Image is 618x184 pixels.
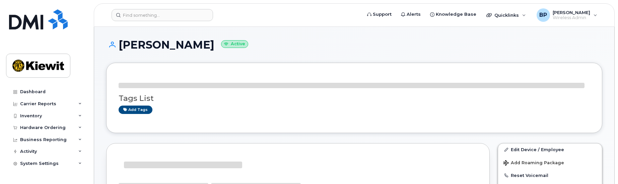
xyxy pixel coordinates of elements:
button: Add Roaming Package [498,156,602,169]
a: Edit Device / Employee [498,143,602,156]
h3: Tags List [119,94,590,103]
h1: [PERSON_NAME] [106,39,602,51]
small: Active [221,40,248,48]
a: Add tags [119,106,152,114]
button: Reset Voicemail [498,169,602,181]
span: Add Roaming Package [503,160,564,167]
